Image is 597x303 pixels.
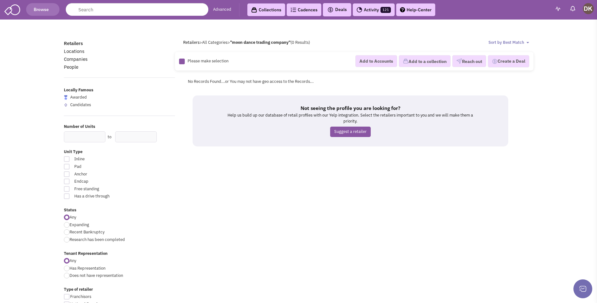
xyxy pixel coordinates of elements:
[66,3,208,16] input: Search
[70,102,91,107] span: Candidates
[230,40,290,45] b: "moon dance trading company"
[357,7,362,13] img: Activity.png
[452,55,486,67] button: Reach out
[287,3,321,16] a: Cadences
[179,59,185,64] img: Rectangle.png
[70,156,140,162] span: Inline
[400,7,405,12] img: help.png
[327,6,334,14] img: icon-deals.svg
[200,40,202,45] span: >
[70,258,76,263] span: Any
[64,64,78,70] a: People
[70,164,140,170] span: Pad
[64,124,175,130] label: Number of Units
[70,273,123,278] span: Does not have representation
[70,94,87,100] span: Awarded
[70,222,89,227] span: Expanding
[70,193,140,199] span: Has a drive through
[202,40,310,45] span: All Categories (0 Results)
[251,7,257,13] img: icon-collection-lavender-black.svg
[456,58,462,64] img: VectorPaper_Plane.png
[228,40,230,45] span: >
[492,58,498,65] img: Deal-Dollar.png
[108,134,111,140] label: to
[155,133,165,141] div: Search Nearby
[213,7,231,13] a: Advanced
[64,40,83,46] a: Retailers
[488,55,529,68] button: Create a Deal
[70,179,140,185] span: Endcap
[396,3,435,16] a: Help-Center
[70,294,91,299] span: Franchisors
[70,237,125,242] span: Research has been completed
[353,3,395,16] a: Activity121
[64,56,87,62] a: Companies
[224,105,477,111] h5: Not seeing the profile you are looking for?
[33,7,53,12] span: Browse
[64,149,175,155] label: Unit Type
[4,3,20,15] img: SmartAdmin
[325,6,349,14] button: Deals
[583,3,594,14] img: Donnie Keller
[64,251,175,257] label: Tenant Representation
[64,207,175,213] label: Status
[70,229,104,235] span: Recent Bankruptcy
[330,127,371,137] a: Suggest a retailer
[70,186,140,192] span: Free standing
[64,103,68,107] img: locallyfamous-upvote.png
[70,266,105,271] span: Has Representation
[64,87,175,93] label: Locally Famous
[183,40,200,45] a: Retailers
[290,8,296,12] img: Cadences_logo.png
[380,7,391,13] span: 121
[64,95,68,100] img: locallyfamous-largeicon.png
[70,171,140,177] span: Anchor
[399,55,451,67] button: Add to a collection
[403,58,408,64] img: icon-collection-lavender.png
[247,3,285,16] a: Collections
[64,48,84,54] a: Locations
[224,112,477,124] p: Help us build up our database of retail profiles with our Yelp integration. Select the retailers ...
[188,79,314,84] span: No Records Found...or You may not have geo access to the Records...
[355,55,397,67] button: Add to Accounts
[188,59,228,64] span: Please make selection
[327,7,347,12] span: Deals
[70,214,76,220] span: Any
[26,3,59,16] button: Browse
[64,287,175,293] label: Type of retailer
